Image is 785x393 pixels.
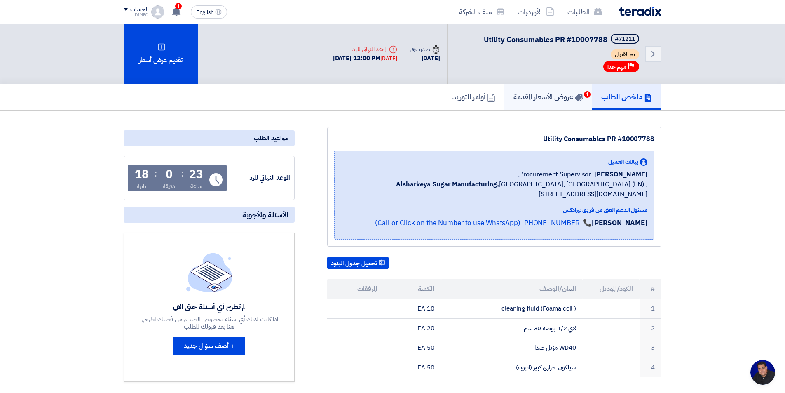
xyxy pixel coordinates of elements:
[130,6,148,13] div: الحساب
[196,9,213,15] span: English
[607,63,626,71] span: مهم جدا
[441,338,583,358] td: WD40 مزيل صدا
[327,279,384,299] th: المرفقات
[583,279,640,299] th: الكود/الموديل
[640,318,661,338] td: 2
[384,358,441,377] td: 50 EA
[137,182,146,191] div: ثانية
[384,318,441,338] td: 20 EA
[175,3,182,9] span: 1
[452,2,511,21] a: ملف الشركة
[384,279,441,299] th: الكمية
[594,169,647,179] span: [PERSON_NAME]
[190,182,202,191] div: ساعة
[135,169,149,180] div: 18
[640,338,661,358] td: 3
[181,166,184,181] div: :
[619,7,661,16] img: Teradix logo
[189,169,203,180] div: 23
[601,92,652,101] h5: ملخص الطلب
[484,34,607,45] span: Utility Consumables PR #10007788
[384,338,441,358] td: 50 EA
[640,358,661,377] td: 4
[327,257,389,270] button: تحميل جدول البنود
[333,54,397,63] div: [DATE] 12:00 PM
[443,84,504,110] a: أوامر التوريد
[513,92,583,101] h5: عروض الأسعار المقدمة
[242,210,288,219] span: الأسئلة والأجوبة
[441,358,583,377] td: سيلكون حراري كبير (انبوبة)
[611,49,639,59] span: تم القبول
[592,84,661,110] a: ملخص الطلب
[139,315,279,330] div: اذا كانت لديك أي اسئلة بخصوص الطلب, من فضلك اطرحها هنا بعد قبولك للطلب
[191,5,227,19] button: English
[375,218,592,228] a: 📞 [PHONE_NUMBER] (Call or Click on the Number to use WhatsApp)
[173,337,245,355] button: + أضف سؤال جديد
[124,130,295,146] div: مواعيد الطلب
[333,45,397,54] div: الموعد النهائي للرد
[410,54,440,63] div: [DATE]
[484,34,641,45] h5: Utility Consumables PR #10007788
[163,182,176,191] div: دقيقة
[750,360,775,385] a: Open chat
[441,299,583,318] td: cleaning fluid (Foama coil )
[640,299,661,318] td: 1
[380,54,397,63] div: [DATE]
[166,169,173,180] div: 0
[511,2,561,21] a: الأوردرات
[396,179,499,189] b: Alsharkeya Sugar Manufacturing,
[334,134,654,144] div: Utility Consumables PR #10007788
[518,169,591,179] span: Procurement Supervisor,
[608,158,638,166] span: بيانات العميل
[640,279,661,299] th: #
[584,91,591,98] span: 1
[124,24,198,84] div: تقديم عرض أسعار
[186,253,232,292] img: empty_state_list.svg
[441,279,583,299] th: البيان/الوصف
[341,179,647,199] span: [GEOGRAPHIC_DATA], [GEOGRAPHIC_DATA] (EN) ,[STREET_ADDRESS][DOMAIN_NAME]
[441,318,583,338] td: لاي 1/2 بوصة 30 سم
[410,45,440,54] div: صدرت في
[504,84,592,110] a: عروض الأسعار المقدمة1
[139,302,279,311] div: لم تطرح أي أسئلة حتى الآن
[228,173,290,183] div: الموعد النهائي للرد
[561,2,609,21] a: الطلبات
[615,36,635,42] div: #71211
[341,206,647,214] div: مسئول الدعم الفني من فريق تيرادكس
[384,299,441,318] td: 10 EA
[452,92,495,101] h5: أوامر التوريد
[151,5,164,19] img: profile_test.png
[154,166,157,181] div: :
[592,218,647,228] strong: [PERSON_NAME]
[124,13,148,17] div: DIMEC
